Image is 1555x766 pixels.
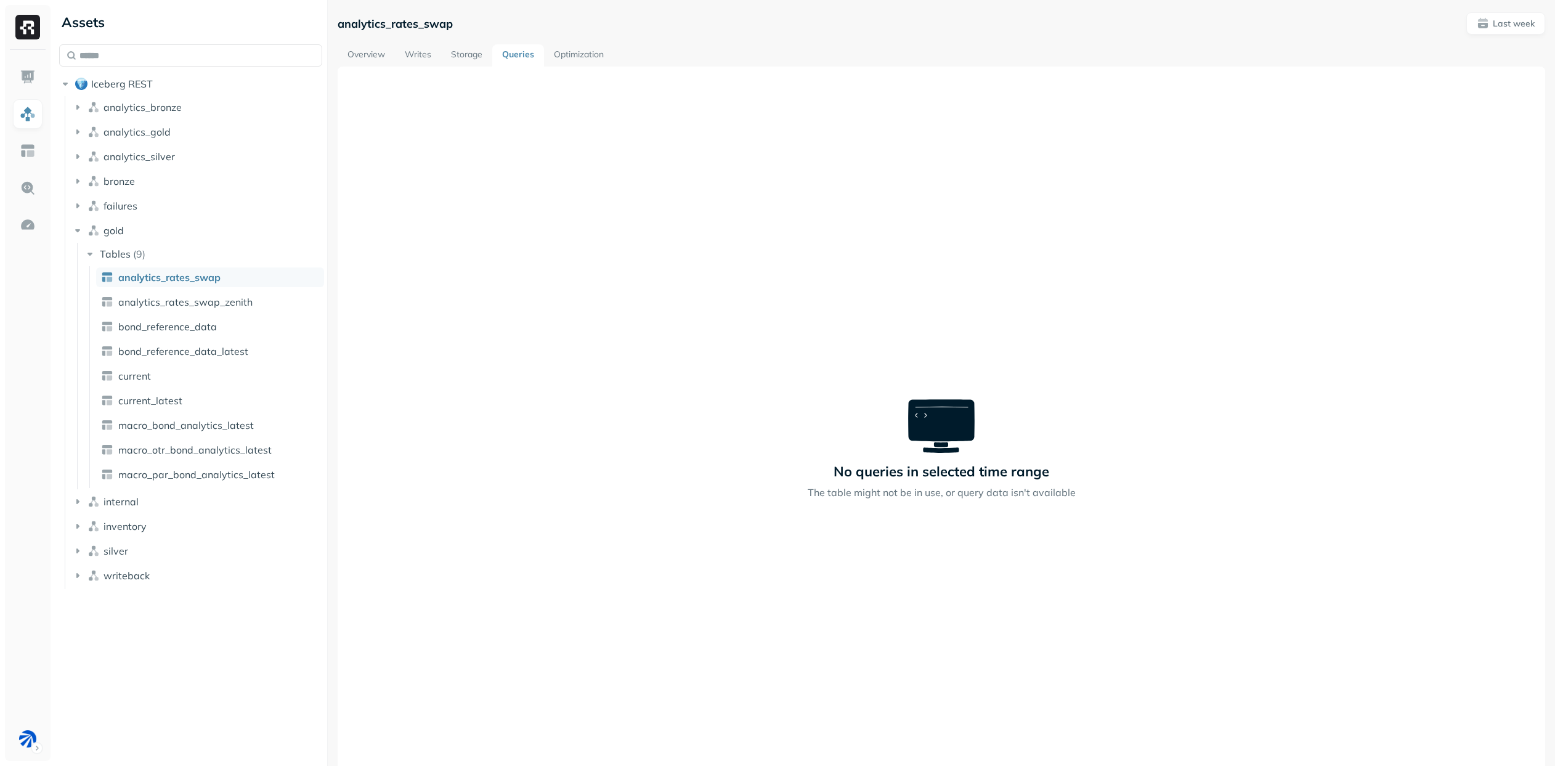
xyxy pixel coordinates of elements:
[87,175,100,187] img: namespace
[133,248,145,260] p: ( 9 )
[104,569,150,582] span: writeback
[84,244,323,264] button: Tables(9)
[71,122,323,142] button: analytics_gold
[71,516,323,536] button: inventory
[87,569,100,582] img: namespace
[118,320,217,333] span: bond_reference_data
[71,97,323,117] button: analytics_bronze
[338,44,395,67] a: Overview
[118,345,248,357] span: bond_reference_data_latest
[118,370,151,382] span: current
[101,320,113,333] img: table
[118,468,275,481] span: macro_par_bond_analytics_latest
[808,485,1076,500] p: The table might not be in use, or query data isn't available
[441,44,492,67] a: Storage
[59,74,322,94] button: Iceberg REST
[71,566,323,585] button: writeback
[101,419,113,431] img: table
[104,545,128,557] span: silver
[101,468,113,481] img: table
[20,180,36,196] img: Query Explorer
[87,545,100,557] img: namespace
[96,465,324,484] a: macro_par_bond_analytics_latest
[71,171,323,191] button: bronze
[87,150,100,163] img: namespace
[101,345,113,357] img: table
[71,147,323,166] button: analytics_silver
[96,317,324,336] a: bond_reference_data
[96,267,324,287] a: analytics_rates_swap
[118,444,272,456] span: macro_otr_bond_analytics_latest
[87,495,100,508] img: namespace
[96,440,324,460] a: macro_otr_bond_analytics_latest
[104,520,147,532] span: inventory
[75,78,87,90] img: root
[118,271,221,283] span: analytics_rates_swap
[71,196,323,216] button: failures
[71,492,323,511] button: internal
[118,419,254,431] span: macro_bond_analytics_latest
[20,106,36,122] img: Assets
[100,248,131,260] span: Tables
[118,296,253,308] span: analytics_rates_swap_zenith
[104,175,135,187] span: bronze
[104,150,175,163] span: analytics_silver
[1466,12,1545,35] button: Last week
[96,391,324,410] a: current_latest
[59,12,322,32] div: Assets
[91,78,153,90] span: Iceberg REST
[101,271,113,283] img: table
[96,292,324,312] a: analytics_rates_swap_zenith
[101,444,113,456] img: table
[104,200,137,212] span: failures
[87,126,100,138] img: namespace
[20,143,36,159] img: Asset Explorer
[20,69,36,85] img: Dashboard
[101,370,113,382] img: table
[1493,18,1535,30] p: Last week
[71,541,323,561] button: silver
[104,126,171,138] span: analytics_gold
[118,394,182,407] span: current_latest
[87,224,100,237] img: namespace
[101,394,113,407] img: table
[87,101,100,113] img: namespace
[338,17,453,31] p: analytics_rates_swap
[104,101,182,113] span: analytics_bronze
[20,217,36,233] img: Optimization
[834,463,1049,480] p: No queries in selected time range
[101,296,113,308] img: table
[492,44,544,67] a: Queries
[544,44,614,67] a: Optimization
[15,15,40,39] img: Ryft
[104,224,124,237] span: gold
[395,44,441,67] a: Writes
[71,221,323,240] button: gold
[19,730,36,748] img: BAM Staging
[104,495,139,508] span: internal
[96,415,324,435] a: macro_bond_analytics_latest
[96,341,324,361] a: bond_reference_data_latest
[87,520,100,532] img: namespace
[96,366,324,386] a: current
[87,200,100,212] img: namespace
